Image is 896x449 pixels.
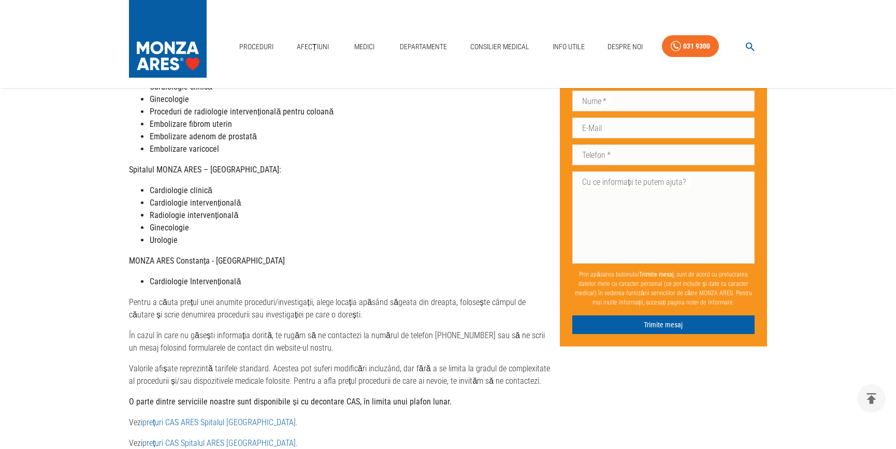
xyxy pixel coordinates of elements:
strong: Spitalul MONZA ARES – [GEOGRAPHIC_DATA]: [129,165,281,175]
strong: Cardiologie Intervențională [150,277,241,286]
p: Valorile afișate reprezintă tarifele standard. Acestea pot suferi modificări incluzând, dar fără ... [129,363,552,387]
p: Prin apăsarea butonului , sunt de acord cu prelucrarea datelor mele cu caracter personal (ce pot ... [572,265,755,311]
div: 031 9300 [683,40,710,53]
a: prețuri CAS Spitalul ARES [GEOGRAPHIC_DATA] [142,438,296,448]
a: Despre Noi [603,36,647,57]
strong: Urologie [150,235,178,245]
a: Info Utile [548,36,589,57]
a: Medici [348,36,381,57]
button: delete [857,384,886,413]
strong: O parte dintre serviciile noastre sunt disponibile și cu decontare CAS, în limita unui plafon lunar. [129,397,452,407]
strong: Ginecologie [150,223,189,233]
button: Trimite mesaj [572,315,755,334]
strong: Embolizare fibrom uterin [150,119,232,129]
strong: Embolizare varicocel [150,144,219,154]
a: prețuri CAS ARES Spitalul [GEOGRAPHIC_DATA] [142,417,296,427]
strong: Cardiologie clinică [150,185,212,195]
strong: MONZA ARES Constanța - [GEOGRAPHIC_DATA] [129,256,285,266]
a: Consilier Medical [466,36,533,57]
b: Trimite mesaj [639,270,674,278]
strong: Proceduri de radiologie intervențională pentru coloană [150,107,334,117]
a: Proceduri [235,36,278,57]
strong: Cardiologie intervențională [150,198,241,208]
a: Afecțiuni [293,36,333,57]
p: În cazul în care nu găsești informația dorită, te rugăm să ne contactezi la numărul de telefon [P... [129,329,552,354]
strong: Ginecologie [150,94,189,104]
a: Departamente [396,36,451,57]
strong: Radiologie intervențională [150,210,238,220]
p: Vezi . [129,416,552,429]
a: 031 9300 [662,35,719,57]
strong: Cardiologie clinică [150,82,212,92]
strong: Embolizare adenom de prostată [150,132,257,141]
p: Pentru a căuta prețul unei anumite proceduri/investigații, alege locația apăsând săgeata din drea... [129,296,552,321]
